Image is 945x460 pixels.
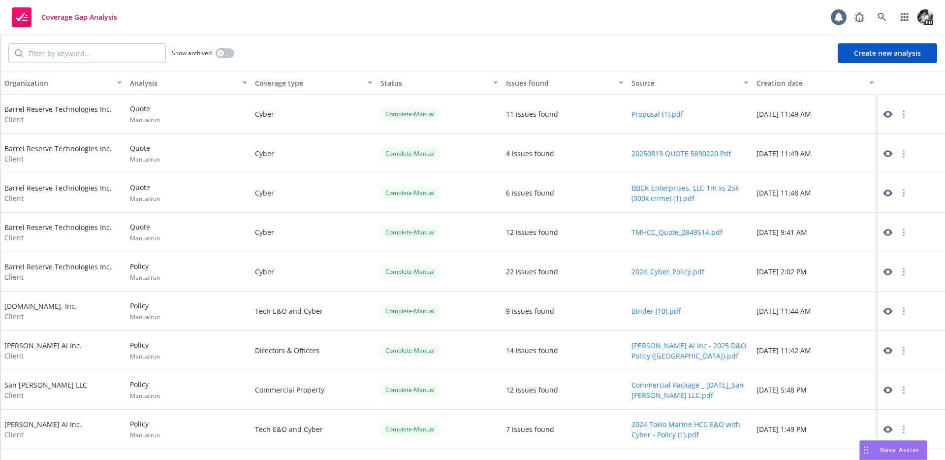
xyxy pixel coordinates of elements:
div: [DATE] 11:49 AM [753,134,878,173]
div: [DOMAIN_NAME], Inc. [4,301,77,322]
div: Cyber [251,252,377,292]
button: Binder (10).pdf [631,306,681,316]
span: Client [4,429,82,440]
div: Quote [130,222,160,242]
div: [DATE] 1:49 PM [753,410,878,449]
div: [DATE] 11:48 AM [753,173,878,213]
div: Quote [130,182,160,203]
div: Complete - Manual [380,423,440,435]
button: Status [377,71,502,95]
div: Policy [130,419,160,439]
div: [PERSON_NAME] AI Inc. [4,419,82,440]
span: Manual run [130,352,160,361]
span: Client [4,311,77,322]
div: 12 issues found [506,385,558,395]
div: Policy [130,379,160,400]
div: Barrel Reserve Technologies Inc. [4,222,112,243]
div: Directors & Officers [251,331,377,370]
div: Barrel Reserve Technologies Inc. [4,104,112,125]
div: Policy [130,300,160,321]
div: Drag to move [860,441,872,460]
div: Coverage type [255,78,362,88]
div: Status [380,78,487,88]
button: Commercial Package _ [DATE]_San [PERSON_NAME] LLC.pdf [631,380,749,400]
button: 2024 Tokio Marine HCC E&O with Cyber - Policy (1).pdf [631,419,749,440]
button: 2024_Cyber_Policy.pdf [631,266,704,277]
span: Manual run [130,234,160,242]
input: Filter by keyword... [23,44,165,63]
div: 7 issues found [506,424,554,434]
div: Creation date [756,78,863,88]
span: Client [4,154,112,164]
div: 11 issues found [506,109,558,119]
button: Source [628,71,753,95]
div: Quote [130,143,160,164]
div: 6 issues found [506,188,554,198]
div: Complete - Manual [380,265,440,278]
div: Commercial Property [251,370,377,410]
a: Switch app [895,7,914,27]
a: Report a Bug [850,7,869,27]
div: Barrel Reserve Technologies Inc. [4,143,112,164]
div: [DATE] 11:49 AM [753,95,878,134]
div: Analysis [130,78,237,88]
div: Complete - Manual [380,226,440,238]
div: Policy [130,340,160,361]
span: Client [4,351,82,361]
button: Proposal (1).pdf [631,109,683,119]
button: Organization [0,71,126,95]
div: 12 issues found [506,227,558,237]
span: Client [4,272,112,282]
span: Client [4,390,87,400]
div: [DATE] 5:48 PM [753,370,878,410]
div: Issues found [506,78,613,88]
div: Barrel Reserve Technologies Inc. [4,183,112,203]
button: Creation date [753,71,878,95]
img: photo [917,9,933,25]
div: Tech E&O and Cyber [251,410,377,449]
div: [PERSON_NAME] AI Inc. [4,340,82,361]
button: Nova Assist [859,440,927,460]
div: Cyber [251,134,377,173]
span: Client [4,232,112,243]
button: [PERSON_NAME] AI Inc - 2025 D&O Policy ([GEOGRAPHIC_DATA]).pdf [631,340,749,361]
span: Manual run [130,273,160,282]
a: Coverage Gap Analysis [8,3,121,31]
div: [DATE] 9:41 AM [753,213,878,252]
div: 9 issues found [506,306,554,316]
div: Complete - Manual [380,384,440,396]
div: 14 issues found [506,345,558,356]
div: Barrel Reserve Technologies Inc. [4,262,112,282]
div: Complete - Manual [380,147,440,160]
button: 20250813 QUOTE 5890220.Pdf [631,148,731,159]
div: Complete - Manual [380,187,440,199]
span: Manual run [130,155,160,164]
div: Organization [4,78,111,88]
span: Manual run [130,392,160,400]
span: Manual run [130,195,160,203]
svg: Search [15,49,23,57]
div: [DATE] 11:44 AM [753,292,878,331]
div: Cyber [251,173,377,213]
span: Manual run [130,431,160,439]
div: [DATE] 11:42 AM [753,331,878,370]
span: Manual run [130,116,160,124]
span: Client [4,193,112,203]
div: Complete - Manual [380,108,440,120]
div: Cyber [251,213,377,252]
div: Tech E&O and Cyber [251,292,377,331]
div: 4 issues found [506,148,554,159]
button: TMHCC_Quote_2849514.pdf [631,227,723,237]
div: Source [631,78,738,88]
button: Create new analysis [838,43,937,63]
span: Manual run [130,313,160,321]
span: Coverage Gap Analysis [41,13,117,21]
span: Nova Assist [880,446,919,454]
div: 22 issues found [506,266,558,277]
span: Show archived [172,49,212,57]
button: Analysis [126,71,252,95]
div: San [PERSON_NAME] LLC [4,380,87,400]
div: Quote [130,103,160,124]
button: Coverage type [251,71,377,95]
button: Issues found [502,71,628,95]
